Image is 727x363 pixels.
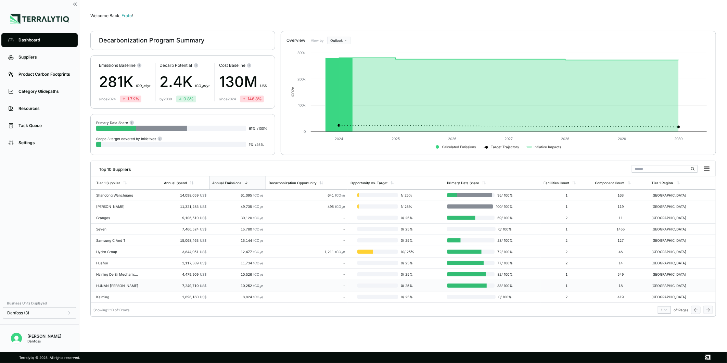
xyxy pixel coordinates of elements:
text: 0 [304,129,306,134]
div: 15,144 [212,238,264,242]
text: Initiative Impacts [534,145,561,149]
text: 2030 [674,137,683,141]
sub: 2 [259,285,261,288]
sub: 2 [202,85,203,88]
text: 200k [297,77,306,81]
div: 11 [595,216,646,220]
div: Facilities Count [544,181,569,185]
div: 14,098,059 [164,193,206,197]
div: Haining De Er Mechanism Manufacture [96,272,140,276]
div: 0.8 % [178,96,194,102]
div: 10,526 [212,272,264,276]
div: since 2024 [99,97,116,101]
div: 3,117,389 [164,261,206,265]
span: of 1 Pages [674,308,688,312]
div: 549 [595,272,646,276]
span: tCO e [253,284,263,288]
span: US$ [200,227,206,231]
span: 77 / 100 % [495,261,513,265]
div: 1 [544,193,589,197]
div: [GEOGRAPHIC_DATA] [652,261,696,265]
div: 2 [544,238,589,242]
div: 14 [595,261,646,265]
div: 2 [544,250,589,254]
div: 1 [544,284,589,288]
div: Cost Baseline [219,63,267,68]
div: - [269,261,345,265]
span: tCO e [253,295,263,299]
div: [PERSON_NAME] [27,334,61,339]
div: Task Queue [18,123,71,128]
div: Resources [18,106,71,111]
span: tCO e [253,250,263,254]
span: tCO e [253,272,263,276]
sub: 2 [341,195,343,198]
div: 1,896,160 [164,295,206,299]
div: HUNAN [PERSON_NAME] [96,284,140,288]
div: by 2030 [160,97,172,101]
span: 100 / 100 % [493,204,513,209]
div: Danfoss [27,339,61,343]
div: Tier 1 Region [652,181,673,185]
div: Settings [18,140,71,146]
div: Suppliers [18,54,71,60]
span: 83 / 100 % [495,284,513,288]
text: 2026 [448,137,456,141]
div: 4,479,909 [164,272,206,276]
div: Annual Emissions [212,181,241,185]
span: tCO e [335,204,345,209]
span: 0 / 25 % [398,261,416,265]
div: 15,068,463 [164,238,206,242]
span: / 25 % [255,142,264,147]
div: Product Carbon Footprints [18,72,71,77]
span: 0 / 25 % [398,295,416,299]
div: Top 10 Suppliers [93,164,131,172]
span: US$ [200,284,206,288]
label: View by [311,38,324,42]
div: [GEOGRAPHIC_DATA] [652,227,696,231]
span: Danfoss (3) [7,310,29,316]
div: 1 [661,308,668,312]
img: Logo [10,14,69,24]
div: [PERSON_NAME] [96,204,140,209]
text: 2024 [335,137,343,141]
div: [GEOGRAPHIC_DATA] [652,295,696,299]
div: - [269,216,345,220]
div: Decarb Potential [160,63,210,68]
span: 61 % [249,126,256,130]
text: Target Trajectory [491,145,520,149]
div: [GEOGRAPHIC_DATA] [652,284,696,288]
div: Kaiming [96,295,140,299]
div: [GEOGRAPHIC_DATA] [652,216,696,220]
span: US$ [200,272,206,276]
sub: 2 [341,206,343,209]
div: 127 [595,238,646,242]
span: / 100 % [257,126,267,130]
div: - [269,284,345,288]
div: Huafon [96,261,140,265]
sub: 2 [259,240,261,243]
span: tCO e [253,204,263,209]
div: 2 [544,295,589,299]
div: Samsung C And T [96,238,140,242]
span: tCO e [253,193,263,197]
sub: 2 [259,263,261,266]
div: Showing 1 - 10 of 10 rows [93,308,129,312]
span: 0 / 25 % [398,238,416,242]
div: 1.7K % [122,96,139,102]
div: Decarbonization Program Summary [99,36,204,45]
div: 61,095 [212,193,264,197]
span: ! [132,13,133,18]
span: t CO e/yr [195,84,210,88]
sub: 2 [259,297,261,300]
div: Dashboard [18,37,71,43]
span: 0 / 100 % [496,295,513,299]
text: Calculated Emissions [442,145,476,149]
div: 49,735 [212,204,264,209]
button: 1 [658,306,671,314]
div: 495 [269,204,345,209]
div: [GEOGRAPHIC_DATA] [652,238,696,242]
span: 0 / 25 % [398,284,416,288]
div: Primary Data Share [447,181,479,185]
button: Outlook [327,37,350,44]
